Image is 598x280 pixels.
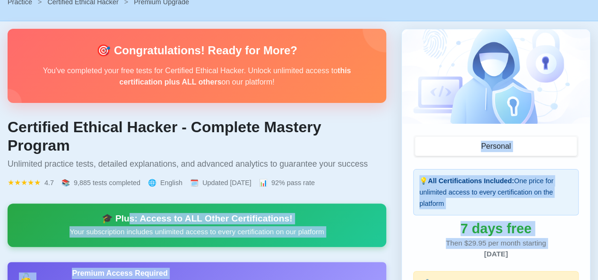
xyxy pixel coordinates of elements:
div: 💡 One price for unlimited access to every certification on the platform [413,169,579,215]
span: 4.7 [44,177,54,188]
span: English [160,177,182,188]
div: 🎓 Plus: Access to ALL Other Certifications! [19,213,375,224]
span: ★★★★★ [8,177,41,188]
p: You've completed your free tests for Certified Ethical Hacker. Unlock unlimited access to on our ... [23,65,371,88]
span: 92% pass rate [271,177,315,188]
div: Premium Access Required [41,268,199,279]
div: Then $29.95 per month starting [413,238,579,260]
span: 📊 [259,177,268,188]
p: Unlimited practice tests, detailed explanations, and advanced analytics to guarantee your success [8,158,386,170]
h1: Certified Ethical Hacker - Complete Mastery Program [8,118,386,154]
span: [DATE] [484,250,508,258]
span: 📚 [61,177,70,188]
h2: 🎯 Congratulations! Ready for More? [23,44,371,58]
span: Updated [DATE] [202,177,251,188]
strong: All Certifications Included: [428,177,514,185]
div: 7 days free [413,223,579,234]
span: 9,885 tests completed [74,177,140,188]
span: 🗓️ [190,177,199,188]
span: 🌐 [148,177,156,188]
button: Personal [415,137,577,156]
p: Your subscription includes unlimited access to every certification on our platform [19,226,375,238]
